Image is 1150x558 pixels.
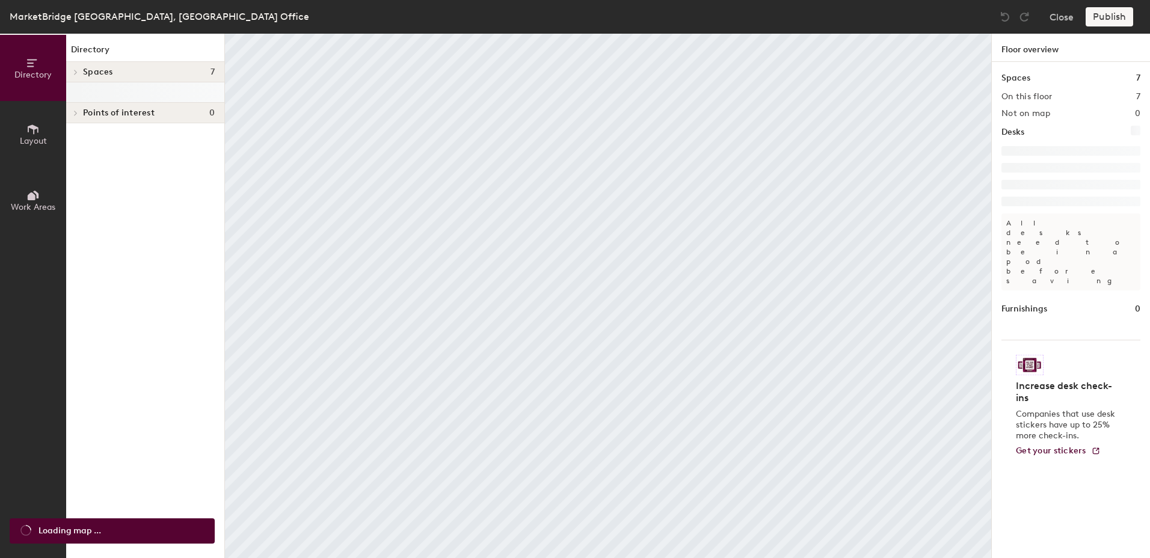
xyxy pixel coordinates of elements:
span: Spaces [83,67,113,77]
h1: 7 [1136,72,1140,85]
span: Points of interest [83,108,155,118]
h4: Increase desk check-ins [1016,380,1119,404]
h2: 7 [1136,92,1140,102]
span: Work Areas [11,202,55,212]
h1: Furnishings [1001,302,1047,316]
span: 7 [211,67,215,77]
img: Undo [999,11,1011,23]
h2: 0 [1135,109,1140,118]
span: 0 [209,108,215,118]
span: Loading map ... [38,524,101,538]
a: Get your stickers [1016,446,1101,456]
h2: On this floor [1001,92,1053,102]
h1: Spaces [1001,72,1030,85]
h1: 0 [1135,302,1140,316]
span: Layout [20,136,47,146]
h1: Floor overview [992,34,1150,62]
h2: Not on map [1001,109,1050,118]
canvas: Map [225,34,991,558]
button: Close [1050,7,1074,26]
img: Sticker logo [1016,355,1044,375]
h1: Directory [66,43,224,62]
p: All desks need to be in a pod before saving [1001,213,1140,290]
img: Redo [1018,11,1030,23]
p: Companies that use desk stickers have up to 25% more check-ins. [1016,409,1119,441]
h1: Desks [1001,126,1024,139]
div: MarketBridge [GEOGRAPHIC_DATA], [GEOGRAPHIC_DATA] Office [10,9,309,24]
span: Directory [14,70,52,80]
span: Get your stickers [1016,446,1086,456]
